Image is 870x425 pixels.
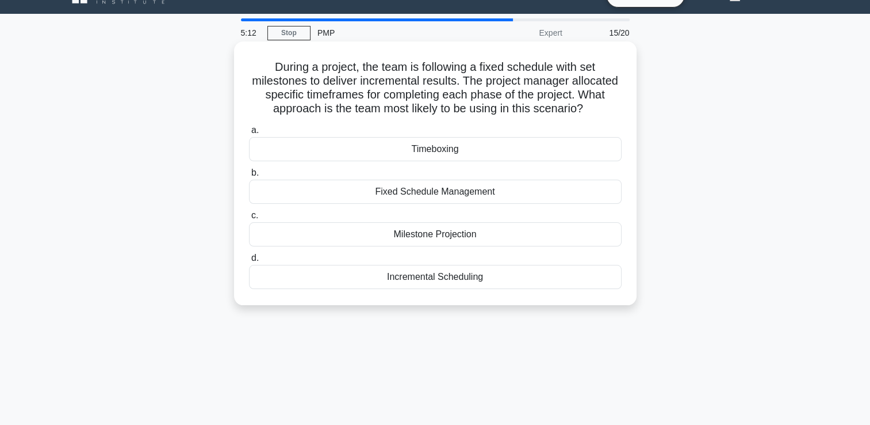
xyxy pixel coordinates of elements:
[251,253,259,263] span: d.
[249,222,622,246] div: Milestone Projection
[569,21,637,44] div: 15/20
[249,137,622,161] div: Timeboxing
[249,265,622,289] div: Incremental Scheduling
[251,210,258,220] span: c.
[248,60,623,116] h5: During a project, the team is following a fixed schedule with set milestones to deliver increment...
[251,125,259,135] span: a.
[311,21,469,44] div: PMP
[469,21,569,44] div: Expert
[249,180,622,204] div: Fixed Schedule Management
[251,168,259,177] span: b.
[234,21,267,44] div: 5:12
[267,26,311,40] a: Stop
